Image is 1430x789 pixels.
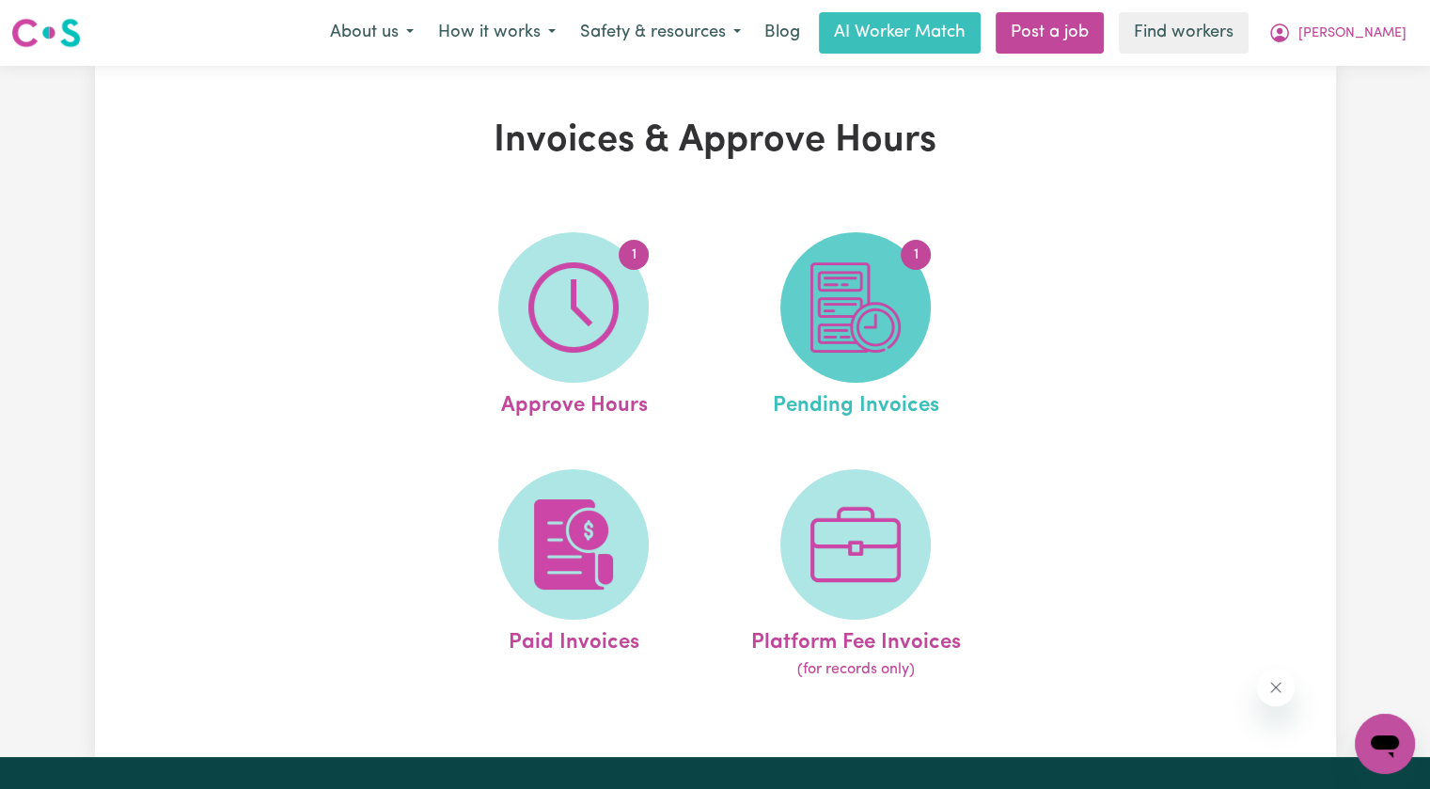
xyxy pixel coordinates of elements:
button: How it works [426,13,568,53]
span: Approve Hours [500,383,647,422]
a: AI Worker Match [819,12,981,54]
h1: Invoices & Approve Hours [313,118,1118,164]
iframe: Close message [1257,669,1295,706]
img: Careseekers logo [11,16,81,50]
a: Pending Invoices [720,232,991,422]
span: Need any help? [11,13,114,28]
button: My Account [1256,13,1419,53]
a: Platform Fee Invoices(for records only) [720,469,991,682]
button: About us [318,13,426,53]
span: 1 [901,240,931,270]
span: 1 [619,240,649,270]
span: [PERSON_NAME] [1298,24,1406,44]
span: (for records only) [797,658,915,681]
a: Paid Invoices [438,469,709,682]
a: Careseekers logo [11,11,81,55]
a: Find workers [1119,12,1249,54]
span: Pending Invoices [773,383,939,422]
button: Safety & resources [568,13,753,53]
a: Blog [753,12,811,54]
span: Platform Fee Invoices [751,620,961,659]
a: Approve Hours [438,232,709,422]
iframe: Button to launch messaging window [1355,714,1415,774]
span: Paid Invoices [509,620,639,659]
a: Post a job [996,12,1104,54]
